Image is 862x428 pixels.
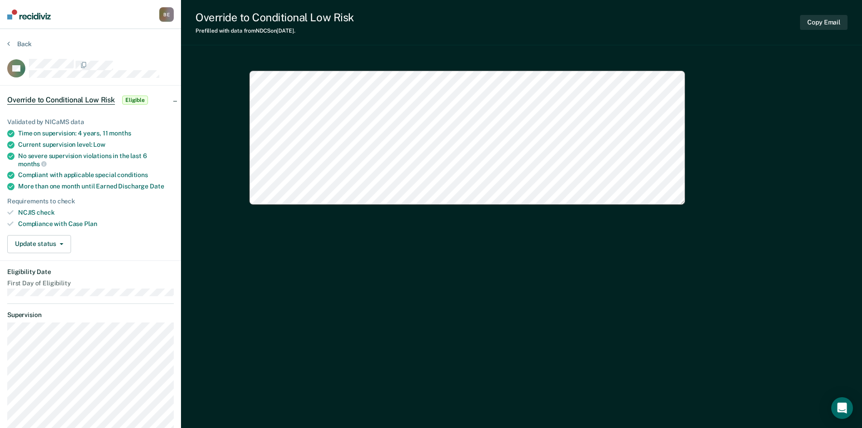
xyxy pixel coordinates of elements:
dt: First Day of Eligibility [7,279,174,287]
div: Compliance with Case [18,220,174,228]
div: B E [159,7,174,22]
div: More than one month until Earned Discharge [18,183,174,190]
div: Override to Conditional Low Risk [195,11,354,24]
img: Recidiviz [7,10,51,19]
span: months [18,160,47,168]
div: Prefilled with data from NDCS on [DATE] . [195,28,354,34]
button: BE [159,7,174,22]
div: Current supervision level: [18,141,174,149]
dt: Supervision [7,311,174,319]
button: Back [7,40,32,48]
span: months [109,130,131,137]
span: conditions [117,171,148,178]
span: Plan [84,220,97,227]
button: Copy Email [800,15,848,30]
span: Date [150,183,164,190]
span: Override to Conditional Low Risk [7,96,115,105]
span: Low [93,141,105,148]
div: NCJIS [18,209,174,216]
div: Compliant with applicable special [18,171,174,179]
button: Update status [7,235,71,253]
span: Eligible [122,96,148,105]
div: No severe supervision violations in the last 6 [18,152,174,168]
span: check [37,209,54,216]
div: Validated by NICaMS data [7,118,174,126]
div: Open Intercom Messenger [831,397,853,419]
div: Requirements to check [7,197,174,205]
div: Time on supervision: 4 years, 11 [18,130,174,137]
dt: Eligibility Date [7,268,174,276]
